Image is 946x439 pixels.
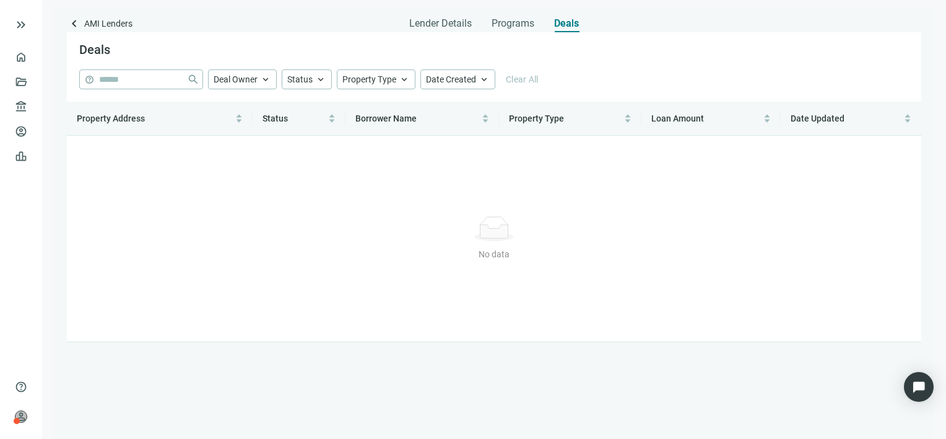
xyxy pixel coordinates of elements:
[479,74,490,85] span: keyboard_arrow_up
[492,17,534,30] span: Programs
[67,16,82,31] span: keyboard_arrow_left
[426,74,476,84] span: Date Created
[85,75,94,84] span: help
[399,74,410,85] span: keyboard_arrow_up
[342,74,396,84] span: Property Type
[84,16,132,33] span: AMI Lenders
[263,113,288,123] span: Status
[904,372,934,402] div: Open Intercom Messenger
[651,113,704,123] span: Loan Amount
[355,113,417,123] span: Borrower Name
[287,74,313,84] span: Status
[554,17,579,30] span: Deals
[79,42,110,57] span: Deals
[15,410,27,423] span: person
[214,74,258,84] span: Deal Owner
[67,16,82,33] a: keyboard_arrow_left
[474,247,514,261] div: No data
[409,17,472,30] span: Lender Details
[500,69,544,89] button: Clear All
[77,113,145,123] span: Property Address
[260,74,271,85] span: keyboard_arrow_up
[509,113,564,123] span: Property Type
[315,74,326,85] span: keyboard_arrow_up
[791,113,844,123] span: Date Updated
[14,17,28,32] button: keyboard_double_arrow_right
[15,100,24,113] span: account_balance
[15,381,27,393] span: help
